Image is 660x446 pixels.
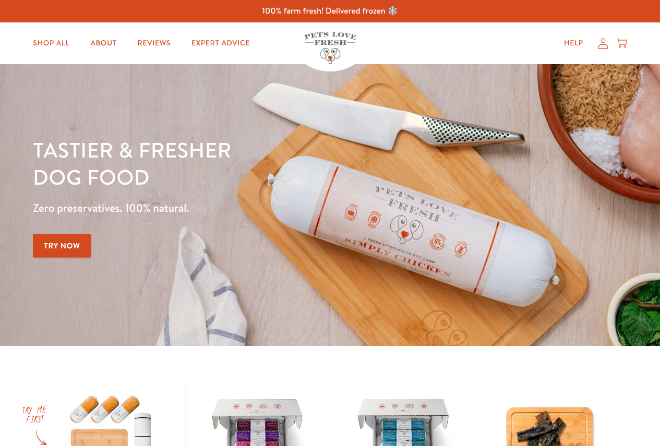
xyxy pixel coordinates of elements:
[556,33,592,54] a: Help
[304,32,356,64] img: Pets Love Fresh
[33,136,429,190] h1: Tastier & fresher dog food
[82,33,125,54] a: About
[33,199,429,218] p: Zero preservatives. 100% natural.
[25,33,78,54] a: Shop All
[129,33,179,54] a: Reviews
[33,234,91,258] a: Try Now
[183,33,258,54] a: Expert Advice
